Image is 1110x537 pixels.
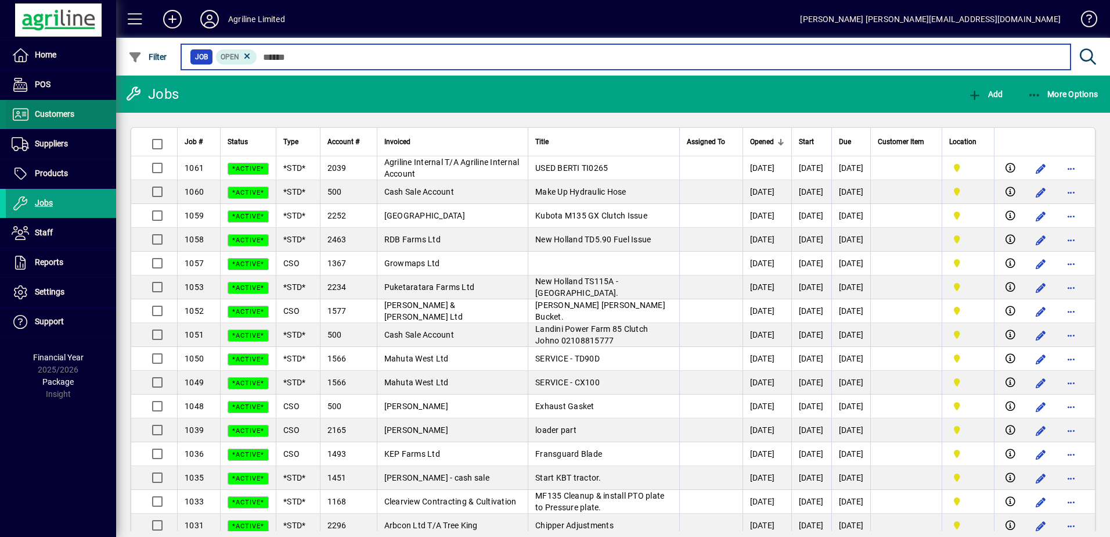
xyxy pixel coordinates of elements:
span: 1050 [185,354,204,363]
button: Edit [1032,207,1050,225]
td: [DATE] [743,395,791,418]
button: More options [1062,231,1080,249]
a: Reports [6,248,116,277]
button: Edit [1032,183,1050,202]
span: Dargaville [949,376,987,389]
td: [DATE] [791,395,831,418]
button: Edit [1032,374,1050,392]
td: [DATE] [791,180,831,204]
span: Start [799,135,814,148]
td: [DATE] [831,299,871,323]
td: [DATE] [743,275,791,299]
div: Agriline Limited [228,10,285,28]
td: [DATE] [743,228,791,252]
span: Job # [185,135,203,148]
button: More options [1062,302,1080,321]
span: Home [35,50,56,59]
a: Products [6,159,116,188]
td: [DATE] [791,371,831,395]
span: Exhaust Gasket [535,402,594,411]
button: Edit [1032,350,1050,368]
span: 1053 [185,282,204,292]
span: New Holland TS115A - [GEOGRAPHIC_DATA]. [535,277,619,298]
span: [PERSON_NAME] & [PERSON_NAME] Ltd [384,300,463,321]
span: MF135 Cleanup & install PTO plate to Pressure plate. [535,491,664,512]
div: Start [799,135,824,148]
td: [DATE] [831,490,871,514]
span: 500 [327,187,342,196]
span: 1577 [327,306,347,316]
a: Staff [6,219,116,248]
button: More options [1062,326,1080,345]
span: Filter [128,52,167,62]
span: Opened [750,135,774,148]
span: 500 [327,330,342,339]
td: [DATE] [831,371,871,395]
span: Due [839,135,851,148]
span: 1493 [327,449,347,459]
button: More options [1062,183,1080,202]
span: Dargaville [949,424,987,436]
span: Agriline Internal T/A Agriline Internal Account [384,157,520,178]
button: More options [1062,278,1080,297]
span: Open [221,53,239,61]
button: More options [1062,517,1080,535]
td: [DATE] [743,204,791,228]
span: Dargaville [949,471,987,484]
button: Filter [125,46,170,67]
div: Jobs [125,85,179,103]
span: Dargaville [949,162,987,174]
span: 1060 [185,187,204,196]
div: Location [949,135,987,148]
td: [DATE] [791,418,831,442]
span: Account # [327,135,359,148]
td: [DATE] [743,180,791,204]
button: More options [1062,398,1080,416]
span: Landini Power Farm 85 Clutch Johno 02108815777 [535,324,648,345]
span: Products [35,169,68,178]
td: [DATE] [791,323,831,347]
button: More options [1062,421,1080,440]
span: Dargaville [949,400,987,413]
span: Dargaville [949,519,987,532]
span: Cash Sale Account [384,330,454,339]
span: loader part [535,425,576,435]
span: Title [535,135,549,148]
span: Location [949,135,976,148]
span: KEP Farms Ltd [384,449,440,459]
td: [DATE] [743,323,791,347]
td: [DATE] [791,466,831,490]
button: Edit [1032,159,1050,178]
span: 1048 [185,402,204,411]
span: 1057 [185,259,204,268]
span: Job [195,51,208,63]
span: Dargaville [949,257,987,270]
span: Staff [35,228,53,237]
span: Dargaville [949,209,987,222]
button: Edit [1032,278,1050,297]
span: CSO [283,259,300,268]
td: [DATE] [791,228,831,252]
button: Edit [1032,469,1050,488]
button: Edit [1032,302,1050,321]
span: Financial Year [33,353,84,362]
button: More options [1062,207,1080,225]
span: Dargaville [949,352,987,365]
span: Growmaps Ltd [384,259,440,268]
span: 2165 [327,425,347,435]
span: 2039 [327,163,347,173]
mat-chip: Open Status: Open [216,49,257,65]
td: [DATE] [831,418,871,442]
a: Home [6,41,116,70]
span: Customer Item [878,135,924,148]
span: Puketaratara Farms Ltd [384,282,475,292]
span: 1051 [185,330,204,339]
span: Mahuta West Ltd [384,378,449,387]
span: Dargaville [949,305,987,317]
span: 1367 [327,259,347,268]
span: Settings [35,287,64,296]
span: 1036 [185,449,204,459]
button: Edit [1032,445,1050,464]
td: [DATE] [831,275,871,299]
td: [DATE] [831,156,871,180]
